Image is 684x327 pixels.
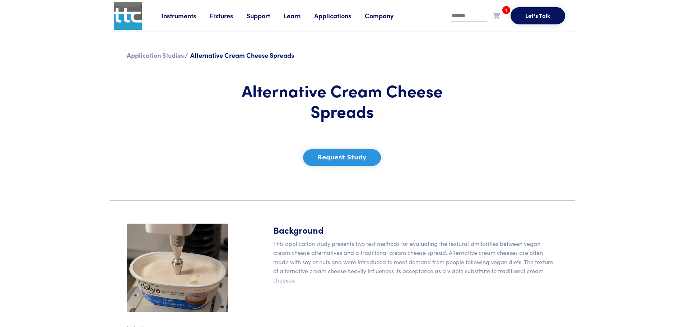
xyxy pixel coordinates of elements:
[273,224,558,236] h5: Background
[284,11,314,20] a: Learn
[190,51,294,60] span: Alternative Cream Cheese Spreads
[247,11,284,20] a: Support
[303,149,381,166] button: Request Study
[511,7,565,24] button: Let's Talk
[210,11,247,20] a: Fixtures
[273,239,558,285] p: This application study presents two test methods for evaluating the textural similarities between...
[161,11,210,20] a: Instruments
[493,11,500,20] a: 1
[114,2,142,30] img: ttc_logo_1x1_v1.0.png
[314,11,365,20] a: Applications
[365,11,407,20] a: Company
[127,51,188,60] a: Application Studies /
[502,6,510,14] span: 1
[237,80,448,121] h1: Alternative Cream Cheese Spreads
